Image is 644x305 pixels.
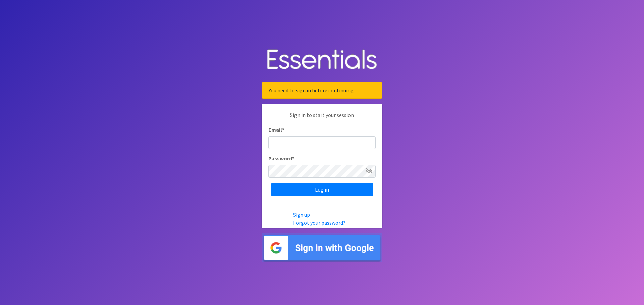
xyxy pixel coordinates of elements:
abbr: required [292,155,294,162]
div: You need to sign in before continuing. [262,82,382,99]
a: Forgot your password? [293,219,345,226]
img: Sign in with Google [262,233,382,262]
label: Email [268,126,284,134]
a: Sign up [293,211,310,218]
label: Password [268,154,294,162]
img: Human Essentials [262,43,382,77]
abbr: required [282,126,284,133]
input: Log in [271,183,373,196]
p: Sign in to start your session [268,111,376,126]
